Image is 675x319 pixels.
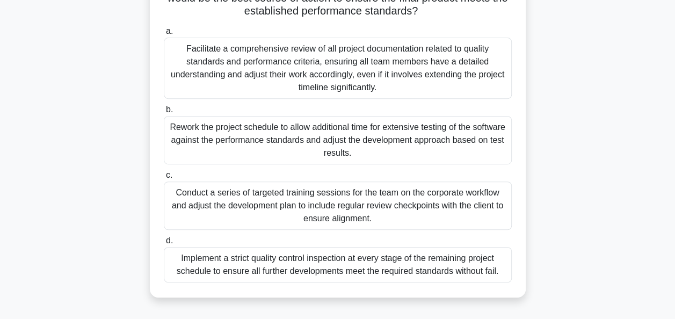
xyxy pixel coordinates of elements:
[164,116,512,164] div: Rework the project schedule to allow additional time for extensive testing of the software agains...
[166,236,173,245] span: d.
[166,170,172,179] span: c.
[164,182,512,230] div: Conduct a series of targeted training sessions for the team on the corporate workflow and adjust ...
[164,38,512,99] div: Facilitate a comprehensive review of all project documentation related to quality standards and p...
[164,247,512,282] div: Implement a strict quality control inspection at every stage of the remaining project schedule to...
[166,105,173,114] span: b.
[166,26,173,35] span: a.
